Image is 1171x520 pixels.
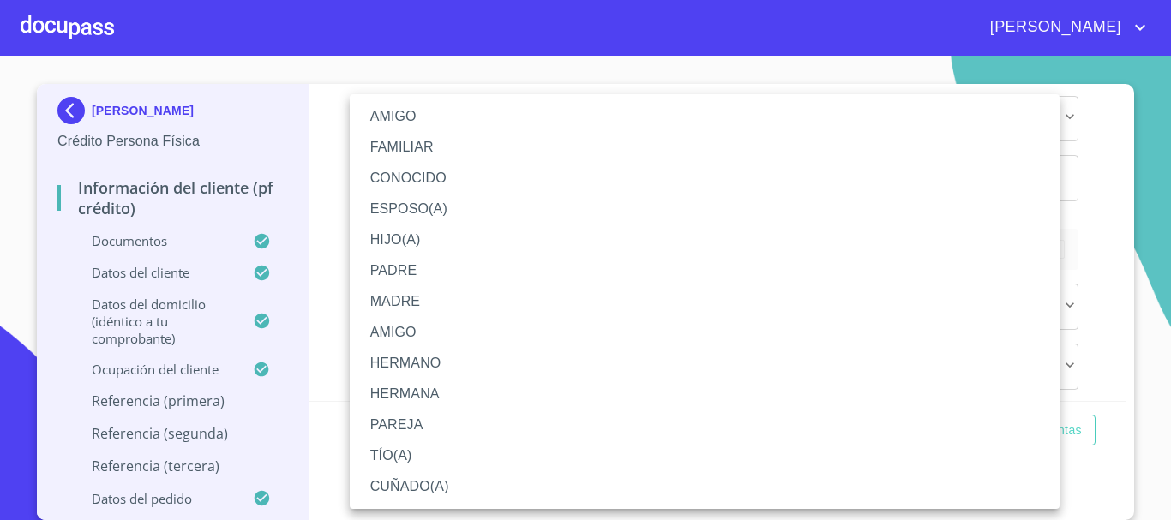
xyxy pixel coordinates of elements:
li: HERMANO [350,348,1060,379]
li: ESPOSO(A) [350,194,1060,224]
li: TÍO(A) [350,440,1060,471]
li: PAREJA [350,409,1060,440]
li: MADRE [350,286,1060,317]
li: HIJO(A) [350,224,1060,255]
li: CUÑADO(A) [350,471,1060,502]
li: AMIGO [350,101,1060,132]
li: FAMILIAR [350,132,1060,163]
li: PADRE [350,255,1060,286]
li: HERMANA [350,379,1060,409]
li: CONOCIDO [350,163,1060,194]
li: AMIGO [350,317,1060,348]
